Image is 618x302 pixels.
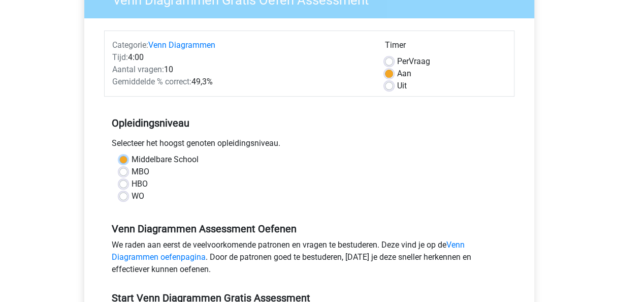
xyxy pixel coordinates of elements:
[397,55,430,68] label: Vraag
[132,178,148,190] label: HBO
[104,137,514,154] div: Selecteer het hoogst genoten opleidingsniveau.
[112,65,164,74] span: Aantal vragen:
[112,52,128,62] span: Tijd:
[105,64,377,76] div: 10
[112,223,507,235] h5: Venn Diagrammen Assessment Oefenen
[132,154,199,166] label: Middelbare School
[112,77,191,86] span: Gemiddelde % correct:
[112,40,148,50] span: Categorie:
[132,190,144,202] label: WO
[105,51,377,64] div: 4:00
[397,80,407,92] label: Uit
[397,56,409,66] span: Per
[385,39,506,55] div: Timer
[105,76,377,88] div: 49,3%
[148,40,215,50] a: Venn Diagrammen
[104,239,514,280] div: We raden aan eerst de veelvoorkomende patronen en vragen te bestuderen. Deze vind je op de . Door...
[132,166,149,178] label: MBO
[397,68,411,80] label: Aan
[112,113,507,133] h5: Opleidingsniveau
